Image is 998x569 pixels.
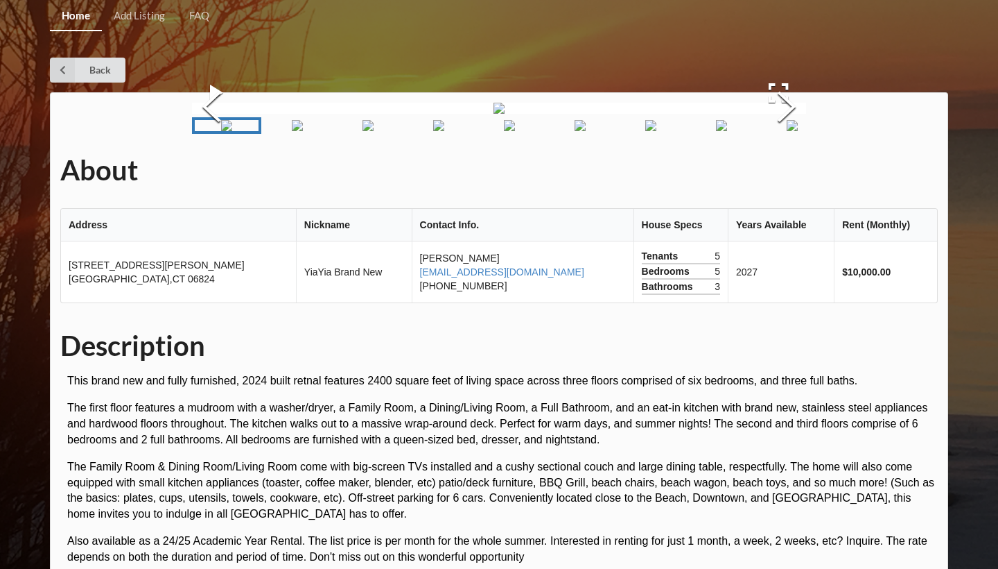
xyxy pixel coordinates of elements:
[751,73,806,113] button: Open Fullscreen
[433,120,444,131] img: 12SandyWay%2F2024-03-28%2012.41.33.jpg
[60,328,938,364] h1: Description
[67,534,938,566] p: Also available as a 24/25 Academic Year Rental. The list price is per month for the whole summer....
[192,46,231,171] button: Previous Slide
[504,120,515,131] img: 12SandyWay%2F2024-03-28%2012.42.21.jpg
[645,120,656,131] img: 12SandyWay%2F2024-03-28%2012.59.39.jpg
[842,266,891,278] b: $10,000.00
[404,117,473,134] a: Go to Slide 4
[767,46,806,171] button: Next Slide
[69,260,245,271] span: [STREET_ADDRESS][PERSON_NAME]
[687,117,756,134] a: Go to Slide 8
[642,264,693,278] span: Bedrooms
[67,459,938,523] p: The Family Room & Dining Room/Living Room come with big-screen TVs installed and a cushy sectiona...
[292,120,303,131] img: 12SandyWay%2F2024-03-28%2012.04.06.jpg
[493,103,505,114] img: 12SandyWay%2F2024-03-28%2011.58.55.jpg
[420,266,584,278] a: [EMAIL_ADDRESS][DOMAIN_NAME]
[296,241,412,303] td: YiaYia Brand New
[177,1,221,31] a: FAQ
[575,120,586,131] img: 12SandyWay%2F2024-03-28%2012.54.05.jpg
[67,373,938,389] p: This brand new and fully furnished, 2024 built retnal features 2400 square feet of living space a...
[715,249,720,263] span: 5
[616,117,685,134] a: Go to Slide 7
[642,280,697,294] span: Bathrooms
[263,117,332,134] a: Go to Slide 2
[61,209,296,241] th: Address
[715,280,720,294] span: 3
[60,153,938,188] h1: About
[333,117,403,134] a: Go to Slide 3
[69,273,215,284] span: [GEOGRAPHIC_DATA] , CT 06824
[728,241,834,303] td: 2027
[475,117,544,134] a: Go to Slide 5
[545,117,615,134] a: Go to Slide 6
[67,400,938,448] p: The first floor features a mudroom with a washer/dryer, a Family Room, a Dining/Living Room, a Fu...
[716,120,727,131] img: 12SandyWay%2F2024-03-28%2013.06.04.jpg
[362,120,374,131] img: 12SandyWay%2F2024-03-28%2012.08.18.jpg
[50,58,125,83] a: Back
[296,209,412,241] th: Nickname
[102,1,177,31] a: Add Listing
[715,264,720,278] span: 5
[633,209,728,241] th: House Specs
[50,1,102,31] a: Home
[834,209,937,241] th: Rent (Monthly)
[412,209,633,241] th: Contact Info.
[758,117,827,134] a: Go to Slide 9
[728,209,834,241] th: Years Available
[412,241,633,303] td: [PERSON_NAME] [PHONE_NUMBER]
[642,249,682,263] span: Tenants
[192,117,806,134] div: Thumbnail Navigation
